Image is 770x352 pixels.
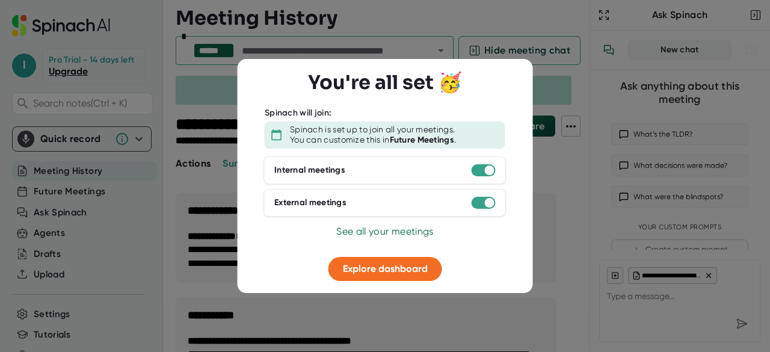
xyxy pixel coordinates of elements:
div: Internal meetings [274,165,345,176]
div: You can customize this in . [290,135,456,146]
b: Future Meetings [390,135,455,145]
div: Spinach will join: [265,108,331,119]
div: External meetings [274,197,346,208]
span: See all your meetings [336,226,433,237]
span: Explore dashboard [343,263,428,274]
h3: You're all set 🥳 [308,71,462,94]
button: Explore dashboard [328,257,442,281]
div: Spinach is set up to join all your meetings. [290,125,455,135]
button: See all your meetings [336,224,433,239]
